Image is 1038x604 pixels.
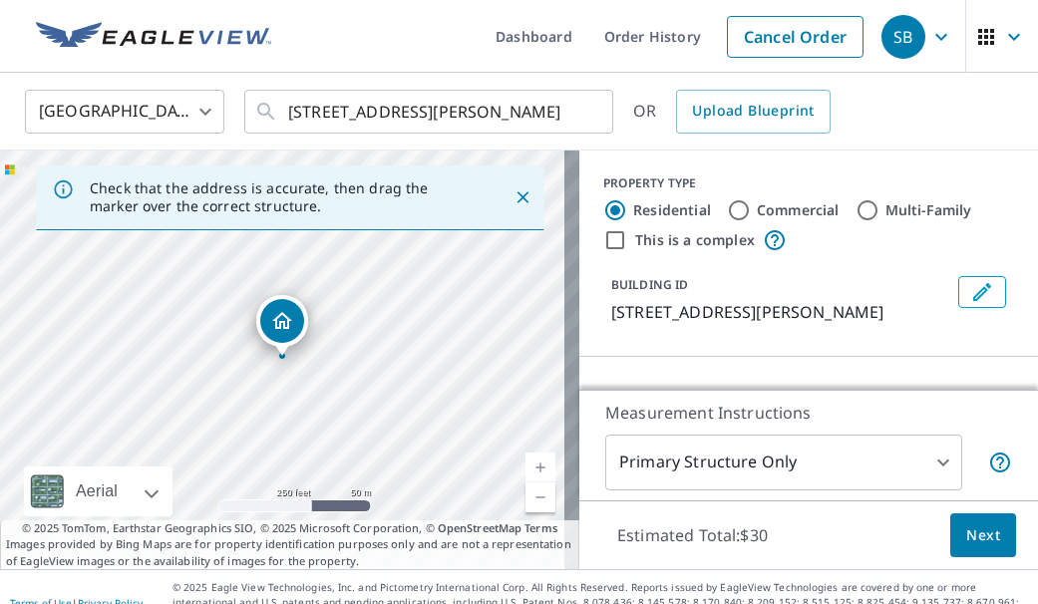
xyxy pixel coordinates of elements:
a: Cancel Order [727,16,864,58]
div: Dropped pin, building 1, Residential property, 213 S 9th St Livingston, MT 59047 [256,295,308,357]
span: Your report will include only the primary structure on the property. For example, a detached gara... [988,451,1012,474]
p: Measurement Instructions [605,401,1012,425]
p: Check that the address is accurate, then drag the marker over the correct structure. [90,179,478,215]
div: PROPERTY TYPE [603,174,1014,192]
div: Aerial [24,466,173,516]
div: SB [881,15,925,59]
p: Estimated Total: $30 [601,513,784,557]
div: Primary Structure Only [605,435,962,490]
div: OR [633,90,831,134]
button: Next [950,513,1016,558]
p: [STREET_ADDRESS][PERSON_NAME] [611,300,950,324]
img: EV Logo [36,22,271,52]
a: Current Level 17, Zoom Out [525,482,555,512]
button: Edit building 1 [958,276,1006,308]
label: Multi-Family [885,200,972,220]
p: BUILDING ID [611,276,688,293]
input: Search by address or latitude-longitude [288,84,572,140]
div: Aerial [70,466,124,516]
label: Commercial [757,200,840,220]
a: Terms [524,520,557,535]
a: Upload Blueprint [676,90,830,134]
span: Next [966,523,1000,548]
div: [GEOGRAPHIC_DATA] [25,84,224,140]
label: Residential [633,200,711,220]
span: © 2025 TomTom, Earthstar Geographics SIO, © 2025 Microsoft Corporation, © [22,520,557,537]
span: Upload Blueprint [692,99,814,124]
button: Close [510,184,535,210]
a: OpenStreetMap [438,520,521,535]
label: This is a complex [635,230,755,250]
a: Current Level 17, Zoom In [525,453,555,482]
